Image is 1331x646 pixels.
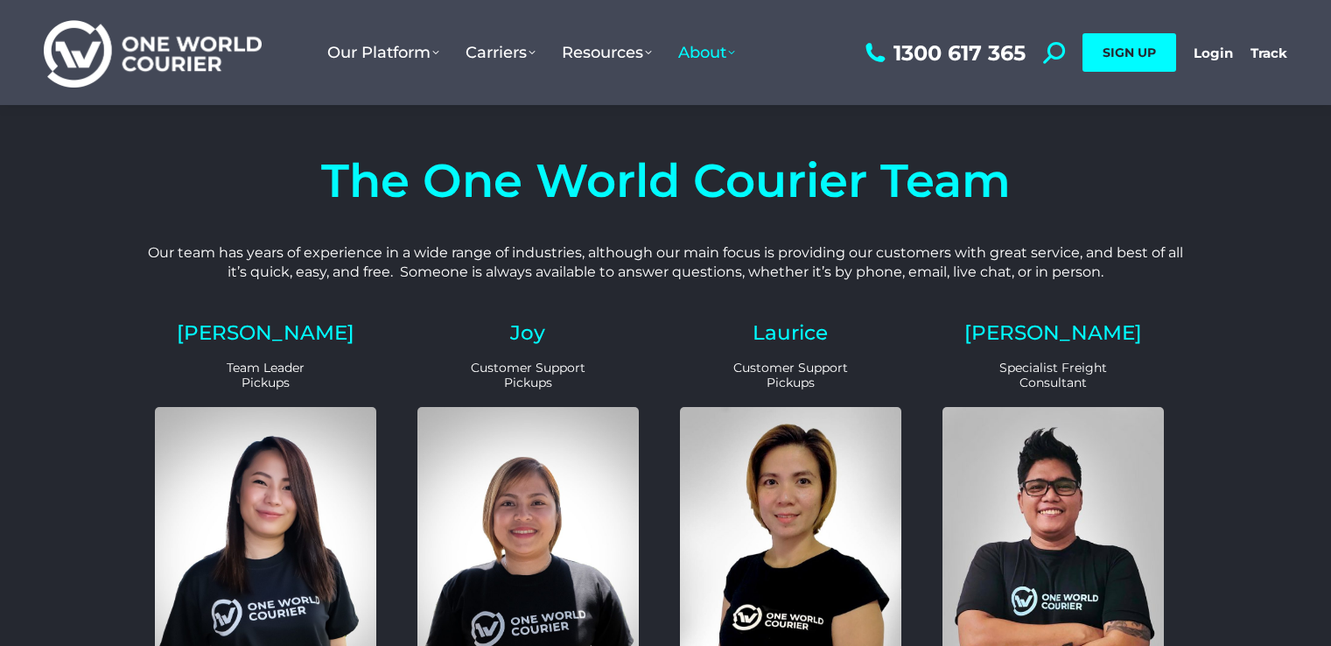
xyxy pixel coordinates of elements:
a: Track [1250,45,1287,61]
a: Our Platform [314,25,452,80]
a: About [665,25,748,80]
span: Resources [562,43,652,62]
a: 1300 617 365 [861,42,1026,64]
h2: Joy [417,323,639,343]
span: Carriers [466,43,536,62]
p: Team Leader Pickups [155,361,376,390]
a: SIGN UP [1082,33,1176,72]
h2: [PERSON_NAME] [155,323,376,343]
a: Resources [549,25,665,80]
p: Customer Support Pickups [680,361,901,390]
a: Login [1194,45,1233,61]
a: [PERSON_NAME] [964,320,1142,345]
h4: The One World Courier Team [141,158,1191,204]
span: About [678,43,735,62]
a: Carriers [452,25,549,80]
p: Customer Support Pickups [417,361,639,390]
span: Our Platform [327,43,439,62]
img: One World Courier [44,18,262,88]
span: SIGN UP [1103,45,1156,60]
p: Specialist Freight Consultant [942,361,1164,390]
h2: Laurice [680,323,901,343]
p: Our team has years of experience in a wide range of industries, although our main focus is provid... [141,243,1191,283]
